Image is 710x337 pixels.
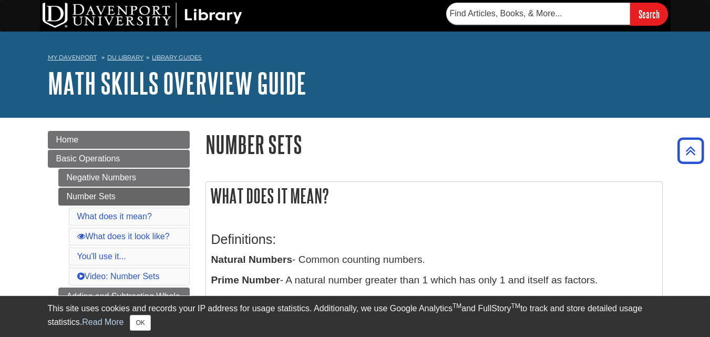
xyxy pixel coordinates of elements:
sup: TM [452,302,461,310]
h2: What does it mean? [206,182,662,210]
h1: Number Sets [205,131,663,158]
a: My Davenport [48,53,97,62]
a: Library Guides [152,54,202,61]
h3: Definitions: [211,232,657,247]
a: Back to Top [674,144,707,158]
a: Math Skills Overview Guide [48,67,306,99]
p: - Common counting numbers. [211,252,657,268]
a: Read More [82,318,124,326]
p: - A natural number greater than 1 which has only 1 and itself as factors. [211,273,657,288]
a: You'll use it... [77,252,126,261]
nav: breadcrumb [48,50,663,67]
img: DU Library [43,3,242,28]
a: Home [48,131,190,149]
b: Prime Number [211,274,280,285]
a: What does it mean? [77,212,152,221]
a: Adding and Subtracting Whole Numbers [58,288,190,318]
div: This site uses cookies and records your IP address for usage statistics. Additionally, we use Goo... [48,302,663,331]
p: - A natural number greater than 1 which has more factors than 1 and itself. [211,293,657,309]
b: Natural Numbers [211,254,293,265]
input: Find Articles, Books, & More... [446,3,630,25]
button: Close [130,315,150,331]
a: Negative Numbers [58,169,190,187]
span: Basic Operations [56,154,120,163]
input: Search [630,3,668,25]
sup: TM [511,302,520,310]
span: Home [56,135,79,144]
a: Basic Operations [48,150,190,168]
a: What does it look like? [77,232,170,241]
b: Composite Number [211,295,304,306]
form: Searches DU Library's articles, books, and more [446,3,668,25]
a: Video: Number Sets [77,272,160,281]
a: DU Library [107,54,143,61]
a: Number Sets [58,188,190,206]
